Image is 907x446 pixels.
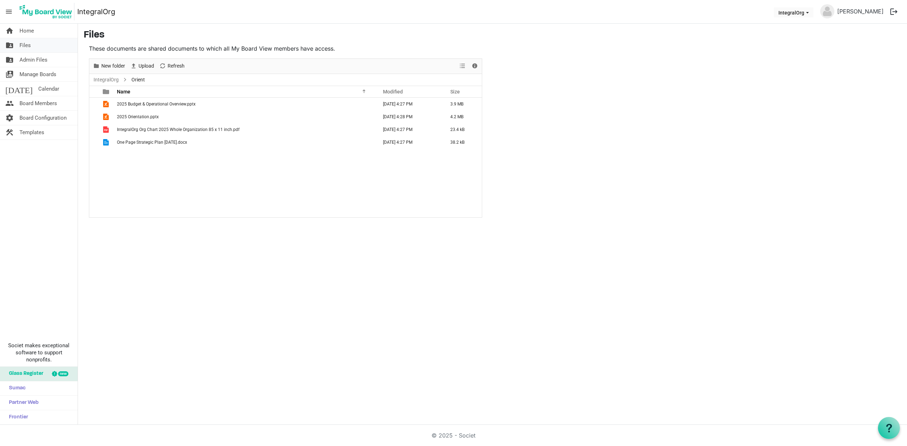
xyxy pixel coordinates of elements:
span: Admin Files [19,53,47,67]
span: construction [5,125,14,139]
h3: Files [84,29,901,41]
a: [PERSON_NAME] [834,4,886,18]
span: Home [19,24,34,38]
span: Files [19,38,31,52]
span: [DATE] [5,82,33,96]
span: Board Configuration [19,111,67,125]
span: Frontier [5,410,28,424]
td: 23.4 kB is template cell column header Size [443,123,482,136]
button: Refresh [158,62,186,70]
span: menu [2,5,16,18]
span: Modified [383,89,403,95]
td: checkbox [89,98,98,110]
span: IntegralOrg Org Chart 2025 Whole Organization 85 x 11 inch.pdf [117,127,240,132]
button: Upload [129,62,156,70]
td: 2025 Orientation.pptx is template cell column header Name [115,110,376,123]
td: is template cell column header type [98,110,115,123]
td: checkbox [89,110,98,123]
span: folder_shared [5,53,14,67]
span: Calendar [38,82,59,96]
button: Details [470,62,480,70]
img: My Board View Logo [17,3,74,21]
img: no-profile-picture.svg [820,4,834,18]
div: Refresh [157,59,187,74]
span: Glass Register [5,367,43,381]
span: One Page Strategic Plan [DATE].docx [117,140,187,145]
td: September 30, 2025 4:27 PM column header Modified [376,123,443,136]
button: View dropdownbutton [458,62,467,70]
span: folder_shared [5,38,14,52]
p: These documents are shared documents to which all My Board View members have access. [89,44,482,53]
span: Orient [130,75,146,84]
td: is template cell column header type [98,136,115,149]
td: checkbox [89,123,98,136]
button: IntegralOrg dropdownbutton [774,7,813,17]
span: 2025 Budget & Operational Overview.pptx [117,102,196,107]
td: checkbox [89,136,98,149]
td: IntegralOrg Org Chart 2025 Whole Organization 85 x 11 inch.pdf is template cell column header Name [115,123,376,136]
div: Upload [128,59,157,74]
a: © 2025 - Societ [432,432,475,439]
span: Board Members [19,96,57,110]
span: Size [450,89,460,95]
span: Societ makes exceptional software to support nonprofits. [3,342,74,363]
td: 2025 Budget & Operational Overview.pptx is template cell column header Name [115,98,376,110]
td: is template cell column header type [98,98,115,110]
span: home [5,24,14,38]
td: September 30, 2025 4:28 PM column header Modified [376,110,443,123]
td: September 30, 2025 4:27 PM column header Modified [376,136,443,149]
a: IntegralOrg [92,75,120,84]
span: people [5,96,14,110]
td: 4.2 MB is template cell column header Size [443,110,482,123]
span: Refresh [167,62,185,70]
div: Details [469,59,481,74]
span: 2025 Orientation.pptx [117,114,159,119]
span: Name [117,89,130,95]
a: IntegralOrg [77,5,115,19]
span: switch_account [5,67,14,81]
span: Manage Boards [19,67,56,81]
a: My Board View Logo [17,3,77,21]
span: Sumac [5,381,26,395]
span: Partner Web [5,396,39,410]
button: New folder [92,62,126,70]
div: new [58,371,68,376]
button: logout [886,4,901,19]
td: 3.9 MB is template cell column header Size [443,98,482,110]
div: View [457,59,469,74]
td: 38.2 kB is template cell column header Size [443,136,482,149]
span: New folder [101,62,126,70]
span: Templates [19,125,44,139]
td: One Page Strategic Plan March 18.docx is template cell column header Name [115,136,376,149]
div: New folder [90,59,128,74]
td: September 30, 2025 4:27 PM column header Modified [376,98,443,110]
span: settings [5,111,14,125]
td: is template cell column header type [98,123,115,136]
span: Upload [138,62,155,70]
